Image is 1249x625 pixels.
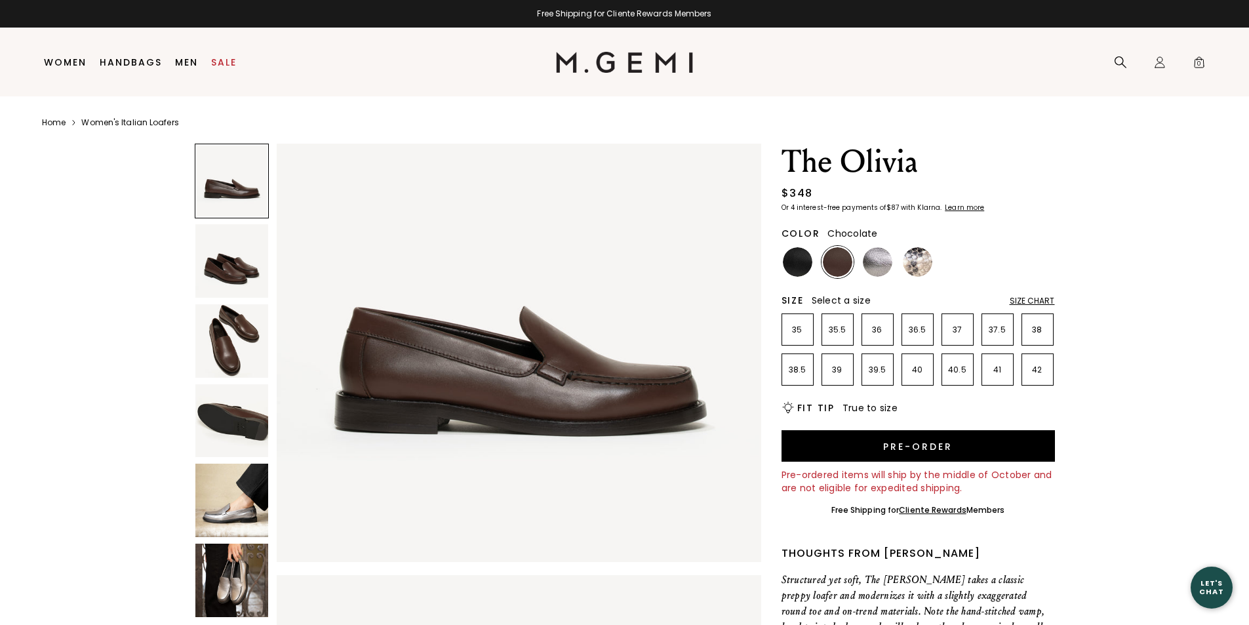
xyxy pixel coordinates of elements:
div: Free Shipping for Members [831,505,1005,515]
klarna-placement-style-body: Or 4 interest-free payments of [782,203,886,212]
div: Size Chart [1010,296,1055,306]
img: The Olivia [195,544,269,617]
a: Home [42,117,66,128]
p: 35 [782,325,813,335]
klarna-placement-style-cta: Learn more [945,203,984,212]
a: Cliente Rewards [899,504,966,515]
div: Pre-ordered items will ship by the middle of October and are not eligible for expedited shipping. [782,468,1055,494]
h2: Size [782,295,804,306]
img: The Olivia [195,464,269,537]
klarna-placement-style-amount: $87 [886,203,899,212]
a: Sale [211,57,237,68]
h2: Fit Tip [797,403,835,413]
p: 38 [1022,325,1053,335]
img: Gunmetal [863,247,892,277]
h1: The Olivia [782,144,1055,180]
span: 0 [1193,58,1206,71]
button: Pre-order [782,430,1055,462]
a: Women [44,57,87,68]
p: 39.5 [862,365,893,375]
span: Select a size [812,294,871,307]
p: 36.5 [902,325,933,335]
klarna-placement-style-body: with Klarna [901,203,943,212]
img: Black and White [903,247,932,277]
p: 37 [942,325,973,335]
img: The Olivia [195,224,269,298]
img: The Olivia [277,78,761,562]
img: The Olivia [195,384,269,458]
a: Men [175,57,198,68]
span: True to size [843,401,898,414]
p: 36 [862,325,893,335]
span: Chocolate [827,227,877,240]
img: The Olivia [195,304,269,378]
p: 38.5 [782,365,813,375]
img: Black [783,247,812,277]
a: Women's Italian Loafers [81,117,178,128]
div: Thoughts from [PERSON_NAME] [782,546,1055,561]
p: 41 [982,365,1013,375]
div: Let's Chat [1191,579,1233,595]
a: Learn more [943,204,984,212]
p: 37.5 [982,325,1013,335]
p: 40 [902,365,933,375]
a: Handbags [100,57,162,68]
div: $348 [782,186,813,201]
h2: Color [782,228,820,239]
p: 35.5 [822,325,853,335]
p: 40.5 [942,365,973,375]
p: 42 [1022,365,1053,375]
img: Chocolate [823,247,852,277]
img: M.Gemi [556,52,693,73]
p: 39 [822,365,853,375]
